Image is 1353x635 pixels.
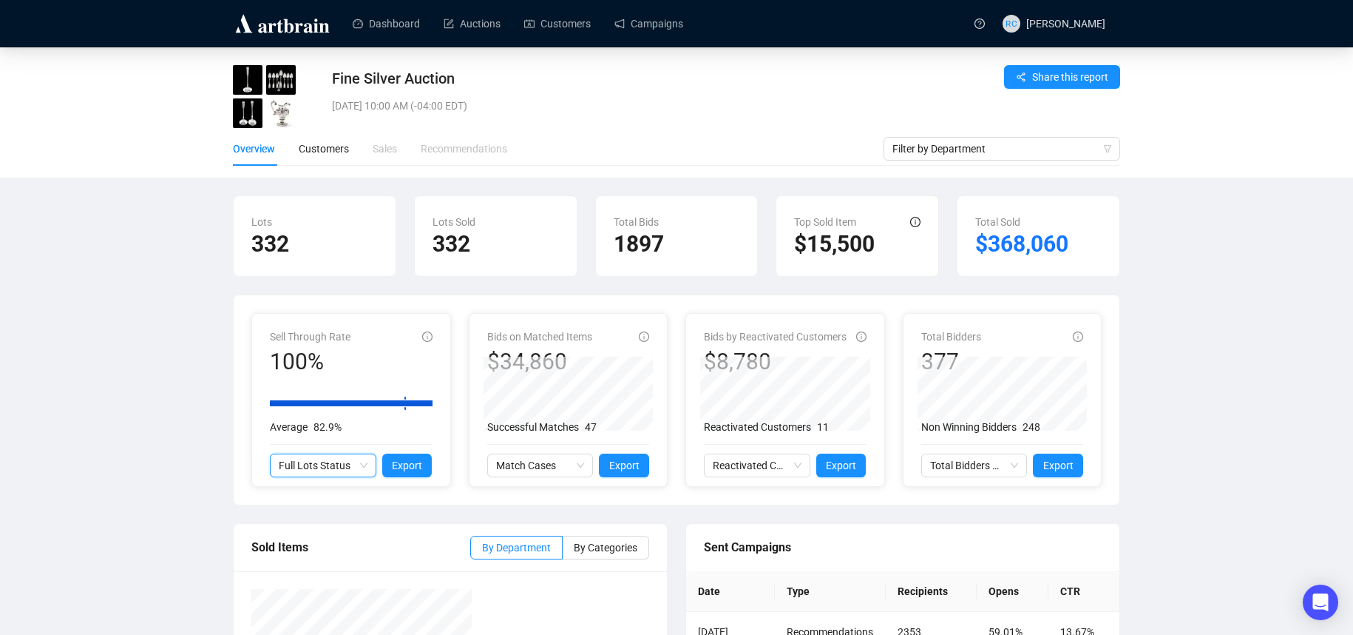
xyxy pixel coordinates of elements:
[524,4,591,43] a: Customers
[826,457,856,474] span: Export
[1032,69,1108,85] span: Share this report
[1026,18,1105,30] span: [PERSON_NAME]
[614,216,659,228] span: Total Bids
[270,348,350,376] div: 100%
[599,454,649,477] button: Export
[496,454,585,477] span: Match Cases
[1004,65,1120,89] button: Share this report
[482,542,551,554] span: By Department
[382,454,433,477] button: Export
[856,332,867,342] span: info-circle
[975,216,1020,228] span: Total Sold
[332,68,876,89] div: Fine Silver Auction
[487,421,579,433] span: Successful Matches
[1006,16,1017,30] span: RC
[794,216,856,228] span: Top Sold Item
[233,98,262,128] img: 3003_1.jpg
[977,571,1048,612] th: Opens
[266,98,296,128] img: 3004_1.jpg
[817,421,829,433] span: 11
[421,141,507,157] div: Recommendations
[1303,585,1338,620] div: Open Intercom Messenger
[422,332,433,342] span: info-circle
[614,4,683,43] a: Campaigns
[574,542,637,554] span: By Categories
[299,141,349,157] div: Customers
[233,65,262,95] img: 3001_1.jpg
[775,571,886,612] th: Type
[373,141,397,157] div: Sales
[270,421,308,433] span: Average
[392,457,422,474] span: Export
[816,454,867,477] button: Export
[233,12,332,36] img: logo
[1043,457,1074,474] span: Export
[251,538,470,557] div: Sold Items
[487,331,592,343] span: Bids on Matched Items
[1016,72,1026,82] span: share-alt
[270,331,350,343] span: Sell Through Rate
[487,348,592,376] div: $34,860
[704,421,811,433] span: Reactivated Customers
[639,332,649,342] span: info-circle
[921,331,981,343] span: Total Bidders
[794,230,920,258] h2: $15,500
[974,19,985,29] span: question-circle
[353,4,420,43] a: Dashboard
[686,571,775,612] th: Date
[332,98,876,114] div: [DATE] 10:00 AM (-04:00 EDT)
[975,230,1102,258] h2: $368,060
[892,138,1111,160] span: Filter by Department
[910,217,920,227] span: info-circle
[1023,421,1040,433] span: 248
[233,141,275,157] div: Overview
[921,348,981,376] div: 377
[585,421,597,433] span: 47
[886,571,977,612] th: Recipients
[1073,332,1083,342] span: info-circle
[704,348,847,376] div: $8,780
[921,421,1017,433] span: Non Winning Bidders
[266,65,296,95] img: 3002_1.jpg
[444,4,501,43] a: Auctions
[313,421,342,433] span: 82.9%
[251,216,272,228] span: Lots
[1033,454,1083,477] button: Export
[1048,571,1119,612] th: CTR
[704,331,847,343] span: Bids by Reactivated Customers
[433,230,559,258] h2: 332
[704,538,1102,557] div: Sent Campaigns
[713,454,801,477] span: Reactivated Customers Activity
[433,216,475,228] span: Lots Sold
[251,230,378,258] h2: 332
[609,457,640,474] span: Export
[614,230,740,258] h2: 1897
[279,454,367,477] span: Full Lots Status
[930,454,1019,477] span: Total Bidders Activity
